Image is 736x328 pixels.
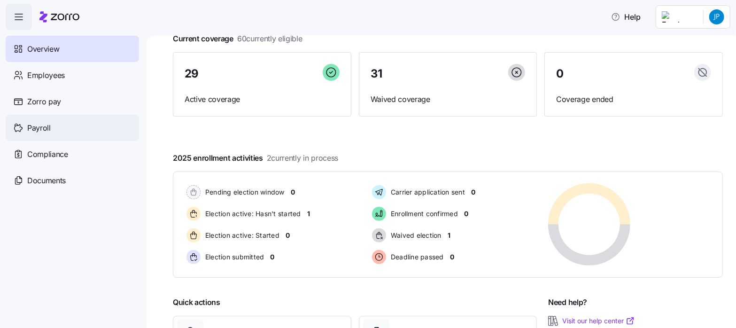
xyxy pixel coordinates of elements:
[450,252,454,262] span: 0
[6,88,139,115] a: Zorro pay
[448,231,450,240] span: 1
[709,9,724,24] img: 4de1289c2919fdf7a84ae0ee27ab751b
[388,209,458,219] span: Enrollment confirmed
[267,152,338,164] span: 2 currently in process
[548,297,587,308] span: Need help?
[6,115,139,141] a: Payroll
[237,33,302,45] span: 60 currently eligible
[173,152,338,164] span: 2025 enrollment activities
[371,94,526,105] span: Waived coverage
[27,148,68,160] span: Compliance
[388,252,444,262] span: Deadline passed
[173,33,302,45] span: Current coverage
[27,96,61,108] span: Zorro pay
[562,316,635,326] a: Visit our help center
[464,209,468,219] span: 0
[185,94,340,105] span: Active coverage
[388,187,465,197] span: Carrier application sent
[6,141,139,167] a: Compliance
[471,187,475,197] span: 0
[173,297,220,308] span: Quick actions
[202,252,264,262] span: Election submitted
[6,62,139,88] a: Employees
[271,252,275,262] span: 0
[611,11,641,23] span: Help
[604,8,648,26] button: Help
[202,209,301,219] span: Election active: Hasn't started
[6,167,139,194] a: Documents
[202,187,285,197] span: Pending election window
[286,231,290,240] span: 0
[27,70,65,81] span: Employees
[185,68,199,79] span: 29
[291,187,295,197] span: 0
[556,94,711,105] span: Coverage ended
[556,68,564,79] span: 0
[388,231,442,240] span: Waived election
[662,11,696,23] img: Employer logo
[371,68,382,79] span: 31
[27,175,66,187] span: Documents
[202,231,279,240] span: Election active: Started
[307,209,310,219] span: 1
[27,122,51,134] span: Payroll
[6,36,139,62] a: Overview
[27,43,59,55] span: Overview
